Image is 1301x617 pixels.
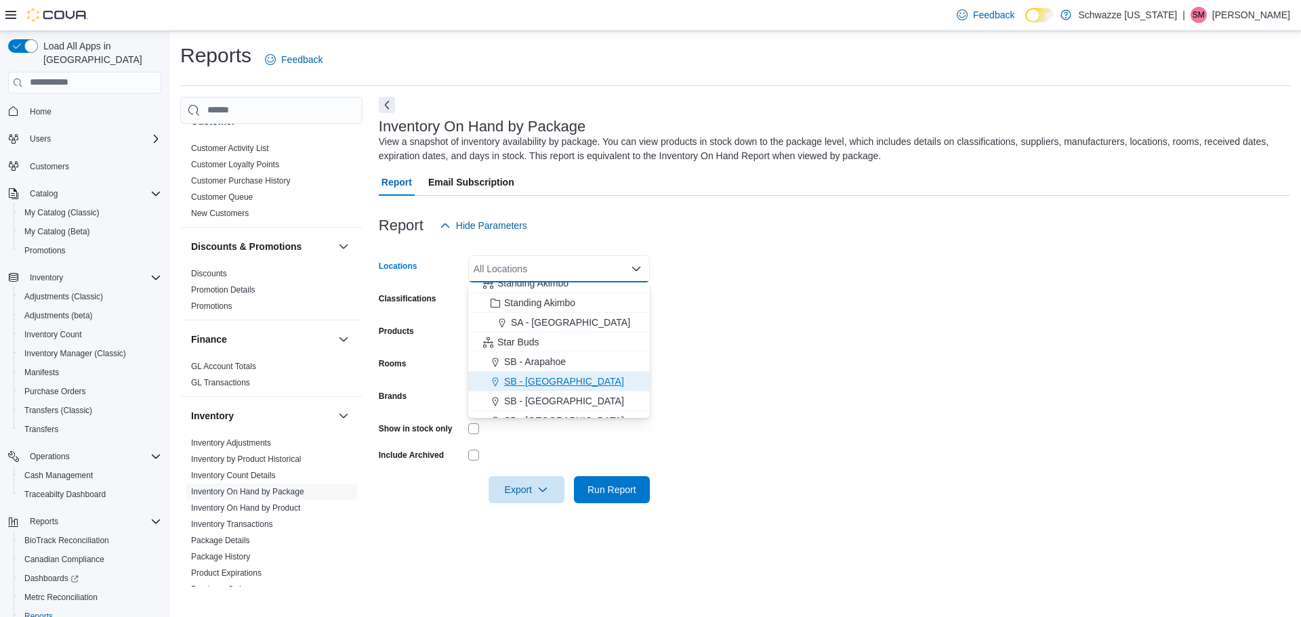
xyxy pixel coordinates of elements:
[191,470,276,481] span: Inventory Count Details
[497,276,569,290] span: Standing Akimbo
[468,274,650,293] button: Standing Akimbo
[14,531,167,550] button: BioTrack Reconciliation
[191,552,250,561] a: Package History
[191,471,276,480] a: Inventory Count Details
[191,240,333,253] button: Discounts & Promotions
[191,519,273,529] a: Inventory Transactions
[19,326,161,343] span: Inventory Count
[574,476,650,503] button: Run Report
[379,450,444,461] label: Include Archived
[24,186,63,202] button: Catalog
[24,405,92,416] span: Transfers (Classic)
[24,186,161,202] span: Catalog
[191,378,250,387] a: GL Transactions
[24,291,103,302] span: Adjustments (Classic)
[191,175,291,186] span: Customer Purchase History
[24,103,161,120] span: Home
[19,205,161,221] span: My Catalog (Classic)
[3,184,167,203] button: Catalog
[19,570,84,587] a: Dashboards
[24,207,100,218] span: My Catalog (Classic)
[14,588,167,607] button: Metrc Reconciliation
[1193,7,1205,23] span: SM
[14,401,167,420] button: Transfers (Classic)
[19,532,115,549] a: BioTrack Reconciliation
[191,454,302,464] a: Inventory by Product Historical
[504,414,624,427] span: SB - [GEOGRAPHIC_DATA]
[14,222,167,241] button: My Catalog (Beta)
[428,169,514,196] span: Email Subscription
[19,307,98,324] a: Adjustments (beta)
[191,486,304,497] span: Inventory On Hand by Package
[38,39,161,66] span: Load All Apps in [GEOGRAPHIC_DATA]
[379,217,424,234] h3: Report
[19,402,98,419] a: Transfers (Classic)
[191,536,250,545] a: Package Details
[24,158,161,175] span: Customers
[24,245,66,256] span: Promotions
[180,265,363,320] div: Discounts & Promotions
[489,476,564,503] button: Export
[14,325,167,344] button: Inventory Count
[14,382,167,401] button: Purchase Orders
[14,203,167,222] button: My Catalog (Classic)
[19,402,161,419] span: Transfers (Classic)
[14,344,167,363] button: Inventory Manager (Classic)
[504,394,624,408] span: SB - [GEOGRAPHIC_DATA]
[24,310,93,321] span: Adjustments (beta)
[191,333,227,346] h3: Finance
[24,448,161,465] span: Operations
[19,289,108,305] a: Adjustments (Classic)
[191,362,256,371] a: GL Account Totals
[973,8,1014,22] span: Feedback
[19,224,161,240] span: My Catalog (Beta)
[19,467,98,484] a: Cash Management
[3,447,167,466] button: Operations
[1191,7,1207,23] div: Sarah McDole
[24,367,59,378] span: Manifests
[468,333,650,352] button: Star Buds
[180,140,363,227] div: Customer
[335,408,352,424] button: Inventory
[19,383,91,400] a: Purchase Orders
[191,409,234,423] h3: Inventory
[30,133,51,144] span: Users
[24,513,64,530] button: Reports
[24,270,68,286] button: Inventory
[19,551,110,568] a: Canadian Compliance
[180,42,251,69] h1: Reports
[19,383,161,400] span: Purchase Orders
[19,289,161,305] span: Adjustments (Classic)
[379,135,1283,163] div: View a snapshot of inventory availability by package. You can view products in stock down to the ...
[191,285,255,295] a: Promotion Details
[19,589,161,605] span: Metrc Reconciliation
[191,438,271,448] span: Inventory Adjustments
[19,242,71,259] a: Promotions
[24,386,86,397] span: Purchase Orders
[19,589,103,605] a: Metrc Reconciliation
[191,333,333,346] button: Finance
[180,358,363,396] div: Finance
[191,209,249,218] a: New Customers
[1212,7,1290,23] p: [PERSON_NAME]
[191,568,262,578] a: Product Expirations
[1025,22,1026,23] span: Dark Mode
[191,551,250,562] span: Package History
[504,355,566,368] span: SB - Arapahoe
[14,420,167,439] button: Transfers
[19,532,161,549] span: BioTrack Reconciliation
[191,240,302,253] h3: Discounts & Promotions
[3,129,167,148] button: Users
[30,451,70,462] span: Operations
[3,268,167,287] button: Inventory
[434,212,533,239] button: Hide Parameters
[281,53,323,66] span: Feedback
[191,192,253,202] a: Customer Queue
[14,241,167,260] button: Promotions
[335,238,352,255] button: Discounts & Promotions
[19,242,161,259] span: Promotions
[24,573,79,584] span: Dashboards
[191,176,291,186] a: Customer Purchase History
[1078,7,1177,23] p: Schwazze [US_STATE]
[468,391,650,411] button: SB - [GEOGRAPHIC_DATA]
